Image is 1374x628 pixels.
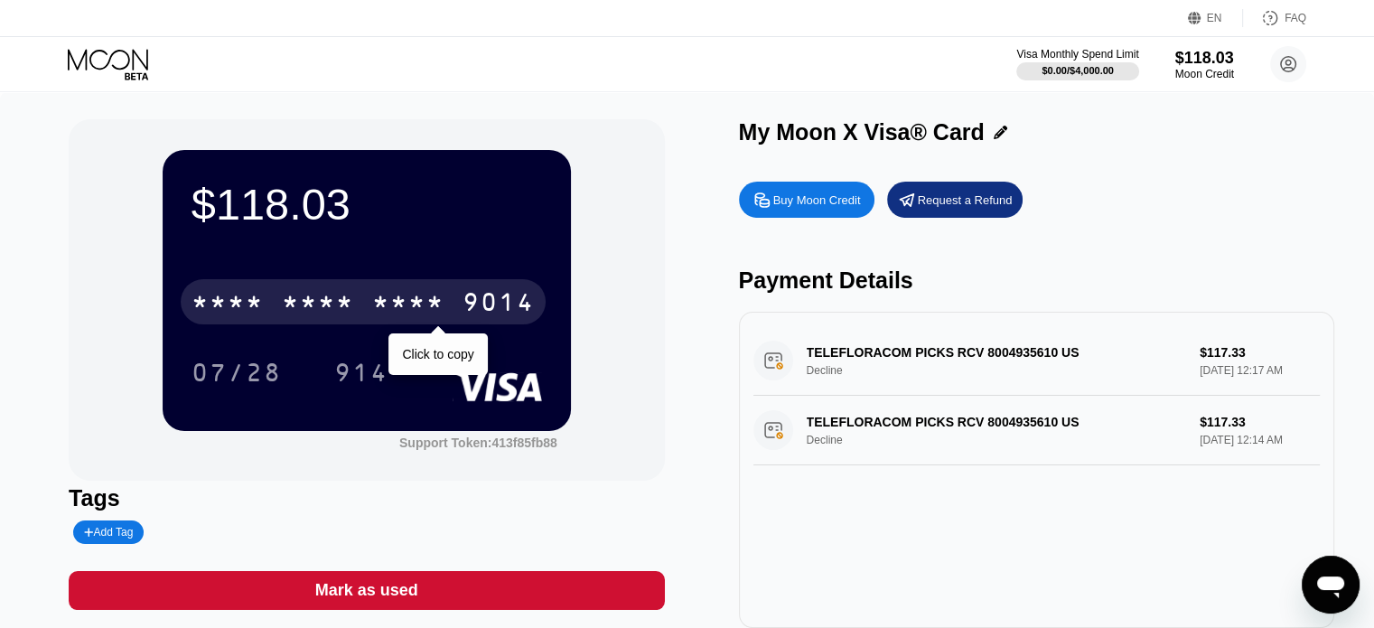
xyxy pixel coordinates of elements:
[84,526,133,539] div: Add Tag
[1302,556,1360,614] iframe: Button to launch messaging window
[887,182,1023,218] div: Request a Refund
[463,290,535,319] div: 9014
[192,179,542,230] div: $118.03
[1175,49,1234,68] div: $118.03
[1188,9,1243,27] div: EN
[1207,12,1222,24] div: EN
[178,350,295,395] div: 07/28
[69,485,664,511] div: Tags
[1243,9,1306,27] div: FAQ
[1042,65,1114,76] div: $0.00 / $4,000.00
[739,182,874,218] div: Buy Moon Credit
[739,119,985,145] div: My Moon X Visa® Card
[69,571,664,610] div: Mark as used
[1016,48,1138,80] div: Visa Monthly Spend Limit$0.00/$4,000.00
[192,361,282,389] div: 07/28
[1175,68,1234,80] div: Moon Credit
[334,361,388,389] div: 914
[321,350,402,395] div: 914
[399,436,557,450] div: Support Token: 413f85fb88
[402,347,473,361] div: Click to copy
[1175,49,1234,80] div: $118.03Moon Credit
[1285,12,1306,24] div: FAQ
[739,267,1334,294] div: Payment Details
[73,520,144,544] div: Add Tag
[918,192,1013,208] div: Request a Refund
[399,436,557,450] div: Support Token:413f85fb88
[315,580,418,601] div: Mark as used
[1016,48,1138,61] div: Visa Monthly Spend Limit
[773,192,861,208] div: Buy Moon Credit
